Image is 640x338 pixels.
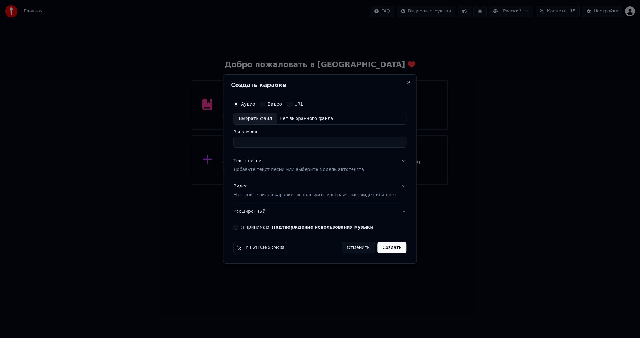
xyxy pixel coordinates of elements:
[244,245,284,250] span: This will use 5 credits
[233,203,406,220] button: Расширенный
[342,242,375,253] button: Отменить
[233,158,262,164] div: Текст песни
[241,225,373,229] label: Я принимаю
[277,116,336,122] div: Нет выбранного файла
[377,242,406,253] button: Создать
[233,183,396,198] div: Видео
[233,167,364,173] p: Добавьте текст песни или выберите модель автотекста
[241,102,255,106] label: Аудио
[231,82,409,88] h2: Создать караоке
[233,178,406,203] button: ВидеоНастройте видео караоке: используйте изображение, видео или цвет
[233,130,406,134] label: Заголовок
[233,192,396,198] p: Настройте видео караоке: используйте изображение, видео или цвет
[294,102,303,106] label: URL
[267,102,282,106] label: Видео
[234,113,277,124] div: Выбрать файл
[272,225,373,229] button: Я принимаю
[233,153,406,178] button: Текст песниДобавьте текст песни или выберите модель автотекста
